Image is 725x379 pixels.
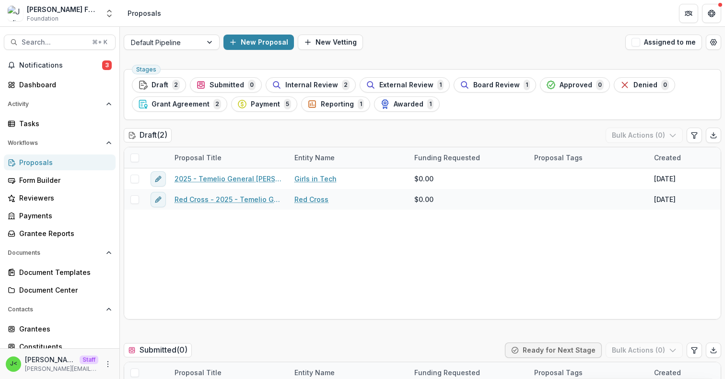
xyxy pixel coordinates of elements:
[321,100,354,108] span: Reporting
[654,174,676,184] div: [DATE]
[294,194,328,204] a: Red Cross
[427,99,433,109] span: 1
[27,4,99,14] div: [PERSON_NAME] Foundation
[102,358,114,370] button: More
[606,128,683,143] button: Bulk Actions (0)
[528,147,648,168] div: Proposal Tags
[409,153,486,163] div: Funding Requested
[169,367,227,378] div: Proposal Title
[8,249,102,256] span: Documents
[4,264,116,280] a: Document Templates
[285,81,338,89] span: Internal Review
[4,154,116,170] a: Proposals
[528,153,588,163] div: Proposal Tags
[505,343,602,358] button: Ready for Next Stage
[132,77,186,93] button: Draft2
[169,153,227,163] div: Proposal Title
[19,228,108,238] div: Grantee Reports
[19,211,108,221] div: Payments
[19,118,108,129] div: Tasks
[4,77,116,93] a: Dashboard
[213,99,221,109] span: 2
[606,343,683,358] button: Bulk Actions (0)
[248,80,256,90] span: 0
[614,77,675,93] button: Denied0
[4,58,116,73] button: Notifications3
[473,81,520,89] span: Board Review
[19,175,108,185] div: Form Builder
[414,194,433,204] span: $0.00
[648,367,687,378] div: Created
[124,128,172,142] h2: Draft ( 2 )
[4,302,116,317] button: Open Contacts
[151,192,166,207] button: edit
[19,157,108,167] div: Proposals
[4,190,116,206] a: Reviewers
[524,80,530,90] span: 1
[540,77,610,93] button: Approved0
[4,172,116,188] a: Form Builder
[289,147,409,168] div: Entity Name
[175,194,283,204] a: Red Cross - 2025 - Temelio General [PERSON_NAME] Proposal
[223,35,294,50] button: New Proposal
[19,324,108,334] div: Grantees
[124,6,165,20] nav: breadcrumb
[152,100,210,108] span: Grant Agreement
[19,61,102,70] span: Notifications
[19,193,108,203] div: Reviewers
[409,147,528,168] div: Funding Requested
[702,4,721,23] button: Get Help
[151,171,166,187] button: edit
[661,80,669,90] span: 0
[4,321,116,337] a: Grantees
[25,365,98,373] p: [PERSON_NAME][EMAIL_ADDRESS][DOMAIN_NAME]
[4,225,116,241] a: Grantee Reports
[169,147,289,168] div: Proposal Title
[19,285,108,295] div: Document Center
[251,100,280,108] span: Payment
[4,96,116,112] button: Open Activity
[27,14,58,23] span: Foundation
[4,116,116,131] a: Tasks
[25,355,76,365] p: [PERSON_NAME] <[PERSON_NAME][EMAIL_ADDRESS][DOMAIN_NAME]>
[298,35,363,50] button: New Vetting
[289,367,340,378] div: Entity Name
[266,77,356,93] button: Internal Review2
[4,135,116,151] button: Open Workflows
[394,100,423,108] span: Awarded
[528,367,588,378] div: Proposal Tags
[358,99,364,109] span: 1
[360,77,450,93] button: External Review1
[132,96,227,112] button: Grant Agreement2
[374,96,440,112] button: Awarded1
[4,245,116,261] button: Open Documents
[128,8,161,18] div: Proposals
[8,306,102,313] span: Contacts
[289,153,340,163] div: Entity Name
[625,35,702,50] button: Assigned to me
[4,282,116,298] a: Document Center
[596,80,604,90] span: 0
[103,4,116,23] button: Open entity switcher
[175,174,283,184] a: 2025 - Temelio General [PERSON_NAME]
[706,35,721,50] button: Open table manager
[152,81,168,89] span: Draft
[687,343,702,358] button: Edit table settings
[284,99,291,109] span: 5
[301,96,370,112] button: Reporting1
[231,96,297,112] button: Payment5
[22,38,86,47] span: Search...
[4,339,116,355] a: Constituents
[294,174,337,184] a: Girls in Tech
[654,194,676,204] div: [DATE]
[19,80,108,90] div: Dashboard
[648,153,687,163] div: Created
[80,355,98,364] p: Staff
[102,60,112,70] span: 3
[172,80,180,90] span: 2
[437,80,444,90] span: 1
